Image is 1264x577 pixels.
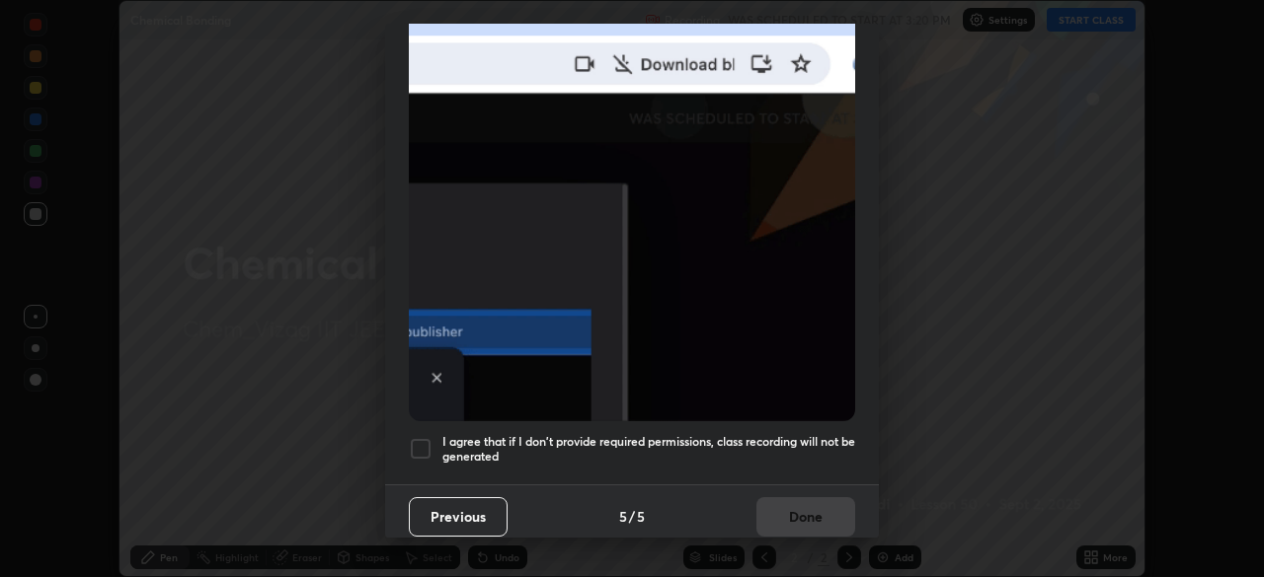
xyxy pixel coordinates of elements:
[409,497,508,537] button: Previous
[619,506,627,527] h4: 5
[637,506,645,527] h4: 5
[629,506,635,527] h4: /
[442,434,855,465] h5: I agree that if I don't provide required permissions, class recording will not be generated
